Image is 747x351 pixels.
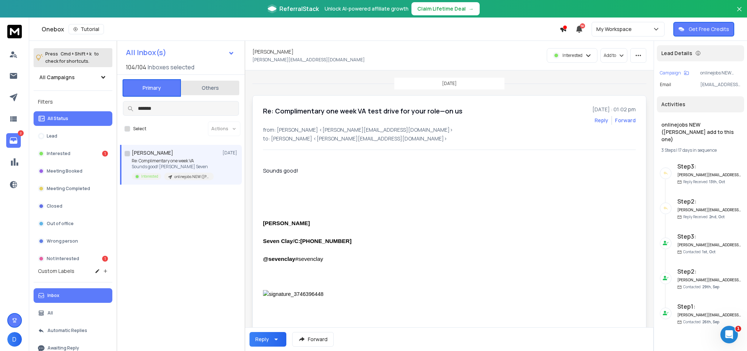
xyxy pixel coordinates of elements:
[677,232,741,241] h6: Step 3 :
[222,150,239,156] p: [DATE]
[34,216,112,231] button: Out of office
[442,81,457,86] p: [DATE]
[263,135,636,142] p: to: [PERSON_NAME] <[PERSON_NAME][EMAIL_ADDRESS][DOMAIN_NAME]>
[677,172,741,178] h6: [PERSON_NAME][EMAIL_ADDRESS][DOMAIN_NAME]
[595,117,608,124] button: Reply
[709,179,725,184] span: 13th, Oct
[126,63,146,72] span: 104 / 104
[683,284,719,290] p: Contacted
[735,4,744,22] button: Close banner
[47,328,87,333] p: Automatic Replies
[263,167,298,174] span: Sounds good!
[126,49,166,56] h1: All Inbox(s)
[735,326,741,332] span: 1
[661,147,676,153] span: 3 Steps
[263,220,310,226] span: [PERSON_NAME]
[34,70,112,85] button: All Campaigns
[604,53,616,58] p: Add to
[7,332,22,347] button: D
[469,5,474,12] span: →
[683,214,725,220] p: Reply Received
[102,151,108,157] div: 1
[592,106,636,113] p: [DATE] : 01:02 pm
[34,288,112,303] button: Inbox
[34,199,112,213] button: Closed
[295,256,323,262] span: #sevenclay
[700,70,741,76] p: onlinejobs NEW ([PERSON_NAME] add to this one)
[47,256,79,262] p: Not Interested
[677,197,741,206] h6: Step 2 :
[263,106,462,116] h1: Re: Complimentary one week VA test drive for your role—on us
[660,70,681,76] p: Campaign
[700,82,741,88] p: [EMAIL_ADDRESS][DOMAIN_NAME]
[677,302,741,311] h6: Step 1 :
[47,133,57,139] p: Lead
[677,242,741,248] h6: [PERSON_NAME][EMAIL_ADDRESS][DOMAIN_NAME]
[133,126,146,132] label: Select
[34,146,112,161] button: Interested1
[677,312,741,318] h6: [PERSON_NAME][EMAIL_ADDRESS][DOMAIN_NAME]
[34,306,112,320] button: All
[660,82,671,88] p: Email
[677,207,741,213] h6: [PERSON_NAME][EMAIL_ADDRESS][DOMAIN_NAME]
[255,336,269,343] div: Reply
[661,121,740,143] h1: onlinejobs NEW ([PERSON_NAME] add to this one)
[38,267,74,275] h3: Custom Labels
[293,238,352,244] span: /
[596,26,635,33] p: My Workspace
[673,22,734,36] button: Get Free Credits
[683,249,716,255] p: Contacted
[39,74,75,81] h1: All Campaigns
[18,130,24,136] p: 2
[34,323,112,338] button: Automatic Replies
[263,256,295,262] span: @sevenclay
[720,326,738,343] iframe: Intercom live chat
[34,181,112,196] button: Meeting Completed
[132,149,173,157] h1: [PERSON_NAME]
[45,50,99,65] p: Press to check for shortcuts.
[677,277,741,283] h6: [PERSON_NAME][EMAIL_ADDRESS][DOMAIN_NAME]
[34,251,112,266] button: Not Interested1
[292,332,334,347] button: Forward
[141,174,158,179] p: Interested
[34,234,112,248] button: Wrong person
[132,158,214,164] p: Re: Complimentary one week VA
[59,50,93,58] span: Cmd + Shift + k
[102,256,108,262] div: 1
[702,319,719,324] span: 26th, Sep
[47,116,68,121] p: All Status
[677,267,741,276] h6: Step 2 :
[661,147,740,153] div: |
[411,2,480,15] button: Claim Lifetime Deal→
[689,26,729,33] p: Get Free Credits
[580,23,585,28] span: 50
[562,53,582,58] p: Interested
[42,24,560,34] div: Onebox
[34,97,112,107] h3: Filters
[325,5,409,12] p: Unlock AI-powered affiliate growth
[702,249,716,254] span: 1st, Oct
[47,203,62,209] p: Closed
[47,186,90,192] p: Meeting Completed
[148,63,194,72] h3: Inboxes selected
[47,151,70,157] p: Interested
[661,50,692,57] p: Lead Details
[678,147,717,153] span: 17 days in sequence
[47,168,82,174] p: Meeting Booked
[34,129,112,143] button: Lead
[263,238,293,244] span: Seven Clay
[252,48,294,55] h1: [PERSON_NAME]
[263,290,336,321] img: signature_3746396448
[47,293,59,298] p: Inbox
[252,57,365,63] p: [PERSON_NAME][EMAIL_ADDRESS][DOMAIN_NAME]
[683,319,719,325] p: Contacted
[294,238,352,244] b: C:[PHONE_NUMBER]
[120,45,240,60] button: All Inbox(s)
[34,164,112,178] button: Meeting Booked
[47,310,53,316] p: All
[677,162,741,171] h6: Step 3 :
[47,345,79,351] p: Awaiting Reply
[6,133,21,148] a: 2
